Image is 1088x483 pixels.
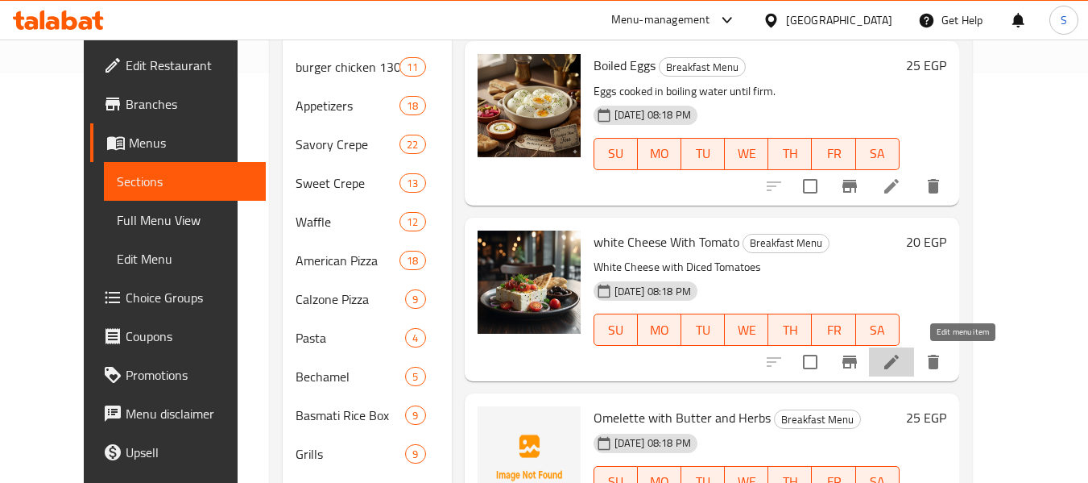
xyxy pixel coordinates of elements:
button: MO [638,314,681,346]
span: Sections [117,172,253,191]
div: items [405,328,425,348]
div: items [399,173,425,193]
span: MO [644,142,675,165]
button: FR [812,138,855,170]
div: Savory Crepe22 [283,125,452,164]
img: Boiled Eggs [478,54,581,157]
div: items [399,96,425,115]
span: 9 [406,292,424,307]
span: Edit Restaurant [126,56,253,75]
span: Pasta [296,328,406,348]
span: Boiled Eggs [594,53,656,77]
span: 22 [400,137,424,152]
span: Basmati Rice Box [296,406,406,425]
span: Edit Menu [117,249,253,269]
div: [GEOGRAPHIC_DATA] [786,11,892,29]
div: burger chicken 130g11 [283,48,452,86]
span: Breakfast Menu [775,410,860,429]
span: Choice Groups [126,288,253,307]
a: Full Menu View [104,201,266,239]
span: 18 [400,98,424,114]
span: [DATE] 08:18 PM [608,284,697,299]
span: 4 [406,331,424,346]
span: Grills [296,444,406,464]
a: Coupons [90,317,266,356]
span: Menus [129,133,253,152]
span: Coupons [126,327,253,346]
span: Branches [126,94,253,114]
span: Appetizers [296,96,400,115]
div: Basmati Rice Box9 [283,396,452,435]
div: Calzone Pizza9 [283,280,452,319]
button: WE [725,138,768,170]
a: Edit menu item [882,177,901,196]
span: S [1061,11,1067,29]
span: Select to update [793,169,827,203]
button: Branch-specific-item [830,343,869,381]
div: Breakfast Menu [659,57,746,77]
span: 9 [406,447,424,462]
button: FR [812,314,855,346]
button: SU [594,138,638,170]
span: white Cheese With Tomato [594,230,739,254]
a: Branches [90,85,266,123]
a: Sections [104,162,266,201]
button: delete [914,343,953,381]
span: Menu disclaimer [126,404,253,423]
span: [DATE] 08:18 PM [608,107,697,123]
button: WE [725,314,768,346]
button: TH [768,138,812,170]
span: Full Menu View [117,210,253,230]
span: SA [863,142,893,165]
div: items [399,135,425,154]
span: American Pizza [296,251,400,270]
p: Eggs cooked in boiling water until firm. [594,81,900,102]
button: SU [594,314,638,346]
div: items [405,406,425,425]
div: items [399,57,425,77]
h6: 25 EGP [906,54,946,77]
span: Calzone Pizza [296,289,406,309]
button: TH [768,314,812,346]
div: Grills9 [283,435,452,473]
span: TH [775,319,805,342]
div: items [405,367,425,386]
p: White Cheese with Diced Tomatoes [594,257,900,277]
div: items [399,251,425,270]
span: 12 [400,214,424,230]
span: Sweet Crepe [296,173,400,193]
a: Edit Menu [104,239,266,278]
span: WE [731,319,762,342]
div: Appetizers18 [283,86,452,125]
span: SA [863,319,893,342]
span: 18 [400,253,424,269]
a: Promotions [90,356,266,394]
span: Upsell [126,443,253,462]
span: SU [601,319,631,342]
button: TU [681,138,725,170]
span: burger chicken 130g [296,57,400,77]
h6: 25 EGP [906,406,946,429]
button: SA [856,314,900,346]
div: Breakfast Menu [774,410,861,429]
span: 5 [406,369,424,385]
a: Edit Restaurant [90,46,266,85]
span: Savory Crepe [296,135,400,154]
h6: 20 EGP [906,231,946,253]
div: items [399,212,425,231]
div: Pasta4 [283,319,452,357]
div: Menu-management [611,10,710,30]
span: 11 [400,60,424,75]
span: TU [688,142,718,165]
button: delete [914,167,953,206]
span: SU [601,142,631,165]
span: Breakfast Menu [743,234,829,252]
button: MO [638,138,681,170]
span: Promotions [126,365,253,385]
